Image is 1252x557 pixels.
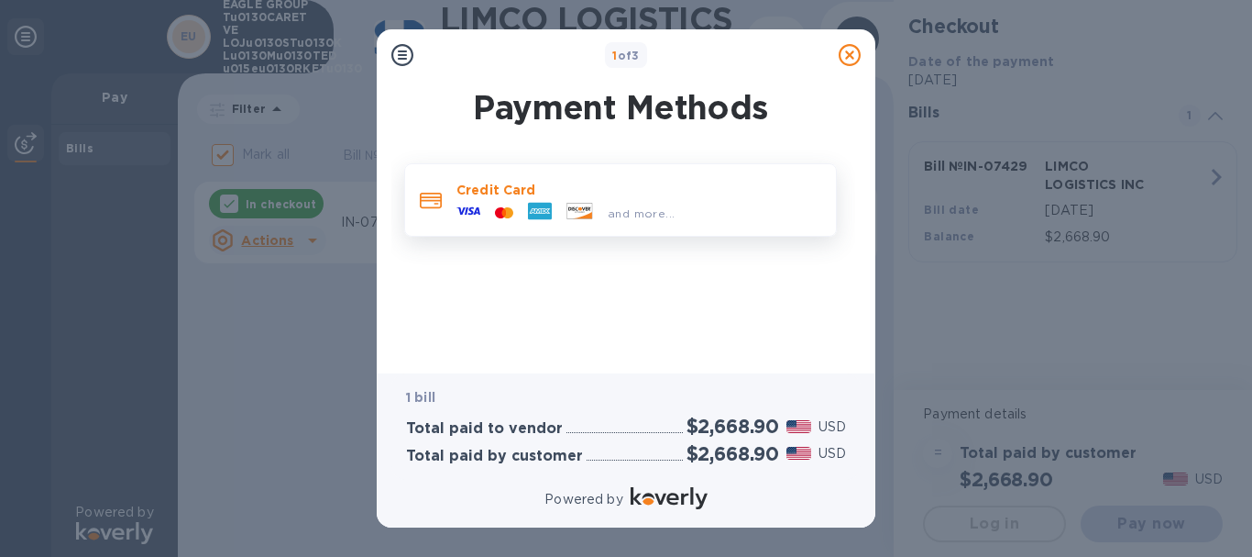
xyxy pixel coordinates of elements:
h3: Total paid by customer [406,448,583,465]
img: Logo [631,487,708,509]
b: of 3 [612,49,640,62]
span: and more... [608,206,675,220]
h1: Payment Methods [401,88,840,127]
span: 1 [612,49,617,62]
p: USD [818,418,846,437]
h2: $2,668.90 [686,442,779,465]
h3: Total paid to vendor [406,420,563,438]
p: USD [818,444,846,463]
h2: $2,668.90 [686,415,779,438]
b: 1 bill [406,390,435,405]
img: USD [786,420,811,433]
img: USD [786,447,811,460]
p: Powered by [544,490,622,509]
p: Credit Card [456,181,821,199]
